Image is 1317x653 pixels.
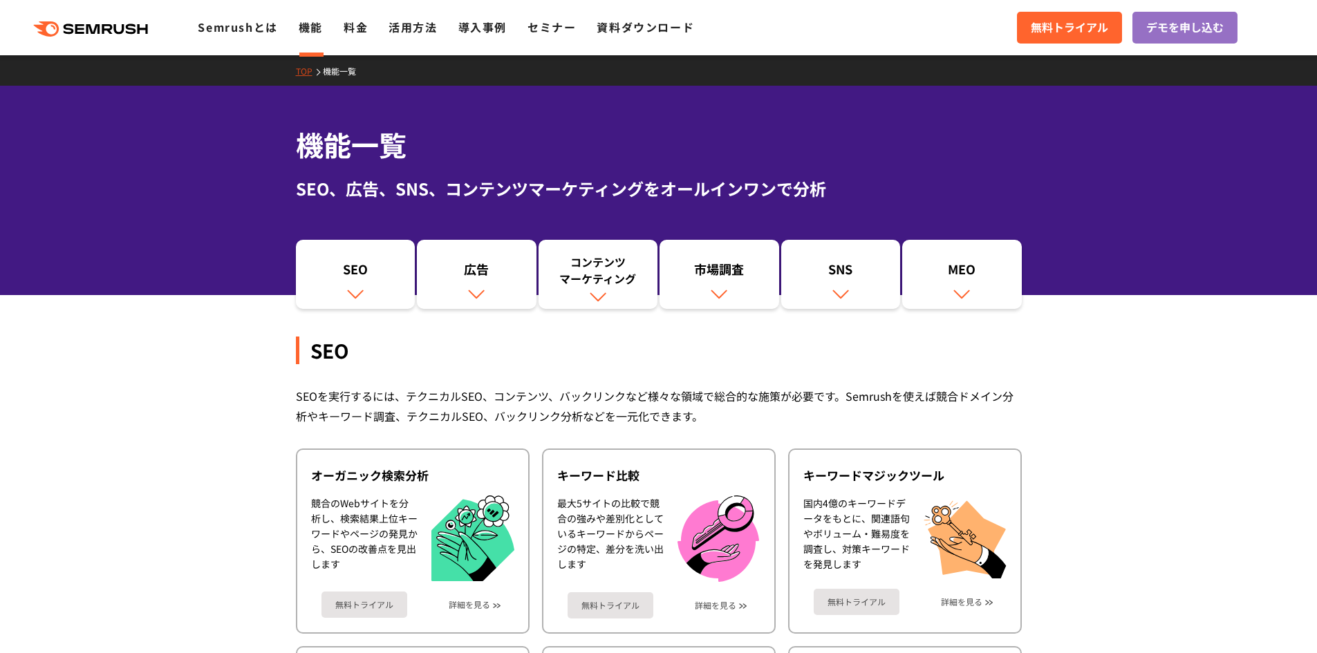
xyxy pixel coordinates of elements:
[323,65,366,77] a: 機能一覧
[389,19,437,35] a: 活用方法
[311,495,418,582] div: 競合のWebサイトを分析し、検索結果上位キーワードやページの発見から、SEOの改善点を見出します
[788,261,894,284] div: SNS
[568,592,653,618] a: 無料トライアル
[902,240,1022,309] a: MEO
[296,176,1022,201] div: SEO、広告、SNS、コンテンツマーケティングをオールインワンで分析
[660,240,779,309] a: 市場調査
[666,261,772,284] div: 市場調査
[1132,12,1237,44] a: デモを申し込む
[1146,19,1224,37] span: デモを申し込む
[1017,12,1122,44] a: 無料トライアル
[344,19,368,35] a: 料金
[198,19,277,35] a: Semrushとは
[539,240,658,309] a: コンテンツマーケティング
[597,19,694,35] a: 資料ダウンロード
[424,261,530,284] div: 広告
[545,254,651,287] div: コンテンツ マーケティング
[296,337,1022,364] div: SEO
[458,19,507,35] a: 導入事例
[296,65,323,77] a: TOP
[303,261,409,284] div: SEO
[557,495,664,582] div: 最大5サイトの比較で競合の強みや差別化としているキーワードからページの特定、差分を洗い出します
[1031,19,1108,37] span: 無料トライアル
[909,261,1015,284] div: MEO
[321,592,407,618] a: 無料トライアル
[296,386,1022,426] div: SEOを実行するには、テクニカルSEO、コンテンツ、バックリンクなど様々な領域で総合的な施策が必要です。Semrushを使えば競合ドメイン分析やキーワード調査、テクニカルSEO、バックリンク分析...
[557,467,760,484] div: キーワード比較
[296,240,415,309] a: SEO
[449,600,490,609] a: 詳細を見る
[678,495,759,582] img: キーワード比較
[803,495,910,578] div: 国内4億のキーワードデータをもとに、関連語句やボリューム・難易度を調査し、対策キーワードを発見します
[296,124,1022,165] h1: 機能一覧
[299,19,323,35] a: 機能
[695,600,736,610] a: 詳細を見る
[814,589,899,615] a: 無料トライアル
[941,597,982,607] a: 詳細を見る
[527,19,576,35] a: セミナー
[803,467,1007,484] div: キーワードマジックツール
[781,240,901,309] a: SNS
[431,495,514,582] img: オーガニック検索分析
[924,495,1007,578] img: キーワードマジックツール
[417,240,536,309] a: 広告
[311,467,514,484] div: オーガニック検索分析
